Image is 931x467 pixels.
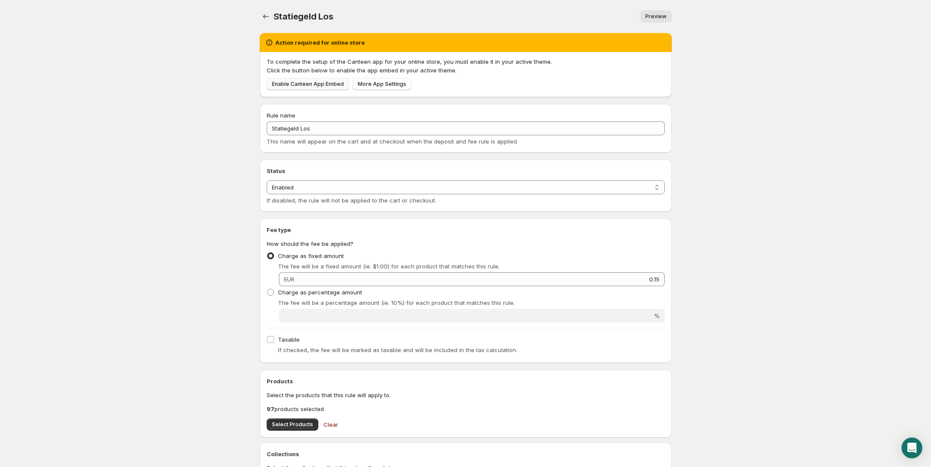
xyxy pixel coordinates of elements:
button: Clear [318,416,343,433]
span: Charge as fixed amount [278,252,344,259]
span: If disabled, the rule will not be applied to the cart or checkout. [267,197,436,204]
h2: Products [267,377,665,385]
span: The fee will be a fixed amount (ie. $1.00) for each product that matches this rule. [278,263,500,270]
span: Select Products [272,421,313,428]
span: EUR [284,276,294,283]
h2: Collections [267,450,665,458]
span: Clear [323,420,338,429]
span: More App Settings [358,81,406,88]
div: Open Intercom Messenger [902,438,922,458]
h2: Status [267,167,665,175]
span: Preview [645,13,666,20]
button: Settings [260,10,272,23]
p: Select the products that this rule will apply to. [267,391,665,399]
p: The fee will be a percentage amount (ie. 10%) for each product that matches this rule. [278,298,665,307]
span: Charge as percentage amount [278,289,362,296]
span: Taxable [278,336,300,343]
span: If checked, the fee will be marked as taxable and will be included in the tax calculation. [278,346,517,353]
span: Rule name [267,112,295,119]
span: Enable Canteen App Embed [272,81,344,88]
span: How should the fee be applied? [267,240,353,247]
p: products selected [267,405,665,413]
p: To complete the setup of the Canteen app for your online store, you must enable it in your active... [267,57,665,66]
h2: Fee type [267,225,665,234]
h2: Action required for online store [275,38,365,47]
span: This name will appear on the cart and at checkout when the deposit and fee rule is applied [267,138,517,145]
a: Enable Canteen App Embed [267,78,349,90]
p: Click the button below to enable the app embed in your active theme. [267,66,665,75]
a: Preview [640,10,672,23]
span: Statiegeld Los [274,11,333,22]
button: Select Products [267,418,318,431]
a: More App Settings [353,78,412,90]
span: % [654,312,660,319]
b: 97 [267,405,274,412]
